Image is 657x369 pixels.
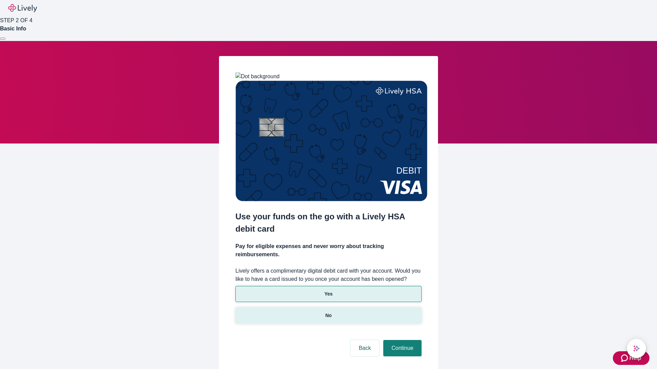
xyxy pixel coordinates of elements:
[633,345,640,352] svg: Lively AI Assistant
[629,354,641,362] span: Help
[235,81,427,201] img: Debit card
[613,351,649,365] button: Zendesk support iconHelp
[235,307,422,324] button: No
[350,340,379,356] button: Back
[627,339,646,358] button: chat
[235,242,422,259] h4: Pay for eligible expenses and never worry about tracking reimbursements.
[235,210,422,235] h2: Use your funds on the go with a Lively HSA debit card
[235,267,422,283] label: Lively offers a complimentary digital debit card with your account. Would you like to have a card...
[235,286,422,302] button: Yes
[621,354,629,362] svg: Zendesk support icon
[235,72,280,81] img: Dot background
[325,312,332,319] p: No
[324,290,333,298] p: Yes
[8,4,37,12] img: Lively
[383,340,422,356] button: Continue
